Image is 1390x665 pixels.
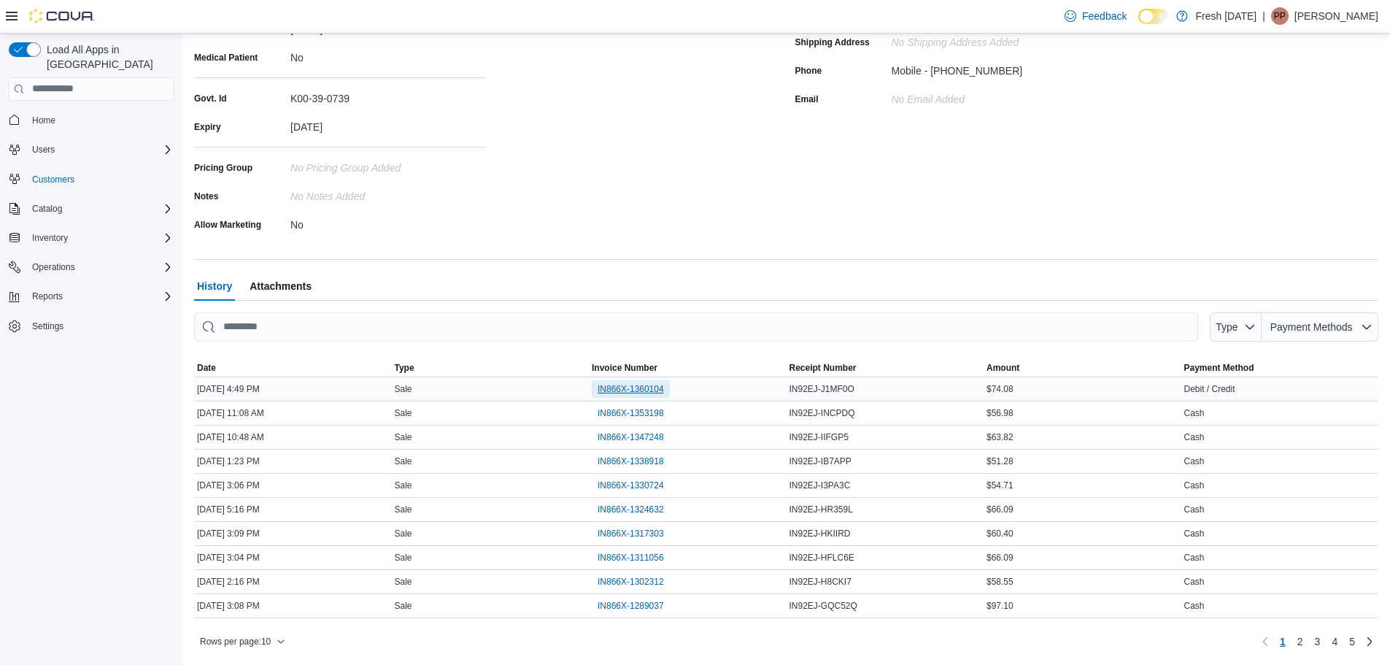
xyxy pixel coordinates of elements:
span: Home [26,111,174,129]
label: Shipping Address [795,36,870,48]
span: Load All Apps in [GEOGRAPHIC_DATA] [41,42,174,72]
span: Customers [32,174,74,185]
button: IN866X-1360104 [592,380,670,398]
span: IN866X-1347248 [598,431,664,443]
button: Amount [984,359,1181,377]
span: IN866X-1353198 [598,407,664,419]
span: IN866X-1311056 [598,552,664,564]
button: Customers [3,169,179,190]
div: $58.55 [984,573,1181,591]
span: IN866X-1324632 [598,504,664,515]
button: Type [392,359,590,377]
button: Inventory [26,229,74,247]
span: IN866X-1360104 [598,383,664,395]
span: Reports [32,291,63,302]
button: Catalog [26,200,68,218]
img: Cova [29,9,95,23]
span: [DATE] 10:48 AM [197,431,264,443]
span: IN92EJ-HKIIRD [789,528,851,539]
button: Operations [26,258,81,276]
div: No Pricing Group Added [290,156,486,174]
span: Sale [395,504,412,515]
button: Operations [3,257,179,277]
span: IN92EJ-IIFGP5 [789,431,849,443]
span: Dark Mode [1138,24,1139,25]
span: Invoice Number [592,362,657,374]
span: Operations [26,258,174,276]
button: Receipt Number [787,359,984,377]
nav: Complex example [9,104,174,375]
span: IN92EJ-INCPDQ [789,407,855,419]
span: Catalog [32,203,62,215]
input: Dark Mode [1138,9,1169,24]
nav: Pagination for table: [1256,630,1378,653]
span: IN92EJ-HR359L [789,504,853,515]
button: Reports [3,286,179,307]
button: Payment Method [1181,359,1379,377]
span: [DATE] 2:16 PM [197,576,260,588]
button: IN866X-1289037 [592,597,670,615]
span: Inventory [32,232,68,244]
span: Home [32,115,55,126]
input: This is a search bar. As you type, the results lower in the page will automatically filter. [194,312,1198,342]
span: Sale [395,480,412,491]
button: Settings [3,315,179,337]
span: [DATE] 3:06 PM [197,480,260,491]
div: K00-39-0739 [290,87,486,104]
span: [DATE] 3:09 PM [197,528,260,539]
div: No Notes added [290,185,486,202]
span: Cash [1184,600,1205,612]
span: 2 [1297,634,1303,649]
span: Sale [395,600,412,612]
span: Users [26,141,174,158]
button: Users [26,141,61,158]
span: [DATE] 3:08 PM [197,600,260,612]
div: No [290,213,486,231]
div: No [290,46,486,64]
span: Cash [1184,528,1205,539]
span: Reports [26,288,174,305]
span: 3 [1315,634,1321,649]
span: Operations [32,261,75,273]
button: IN866X-1317303 [592,525,670,542]
label: Allow Marketing [194,219,261,231]
button: Page 1 of 5 [1274,630,1291,653]
span: Payment Method [1184,362,1254,374]
span: Debit / Credit [1184,383,1235,395]
button: Catalog [3,199,179,219]
button: Payment Methods [1262,312,1378,342]
span: 4 [1332,634,1337,649]
span: Rows per page : 10 [200,636,271,647]
div: No Email added [892,88,965,105]
span: IN92EJ-I3PA3C [789,480,851,491]
div: $97.10 [984,597,1181,615]
span: IN866X-1302312 [598,576,664,588]
span: 1 [1280,634,1286,649]
span: 5 [1349,634,1355,649]
span: Sale [395,455,412,467]
label: Pricing Group [194,162,252,174]
a: Feedback [1059,1,1132,31]
div: $74.08 [984,380,1181,398]
button: IN866X-1311056 [592,549,670,566]
span: Inventory [26,229,174,247]
span: Cash [1184,480,1205,491]
button: Previous page [1256,633,1274,650]
div: $60.40 [984,525,1181,542]
a: Next page [1361,633,1378,650]
button: IN866X-1330724 [592,477,670,494]
div: $51.28 [984,453,1181,470]
label: Govt. Id [194,93,227,104]
span: Amount [986,362,1019,374]
span: Catalog [26,200,174,218]
div: $56.98 [984,404,1181,422]
span: IN866X-1317303 [598,528,664,539]
span: Settings [26,317,174,335]
button: Home [3,109,179,131]
div: $66.09 [984,501,1181,518]
span: [DATE] 4:49 PM [197,383,260,395]
button: Rows per page:10 [194,633,291,650]
span: [DATE] 3:04 PM [197,552,260,564]
span: IN92EJ-H8CKI7 [789,576,852,588]
span: Cash [1184,576,1205,588]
